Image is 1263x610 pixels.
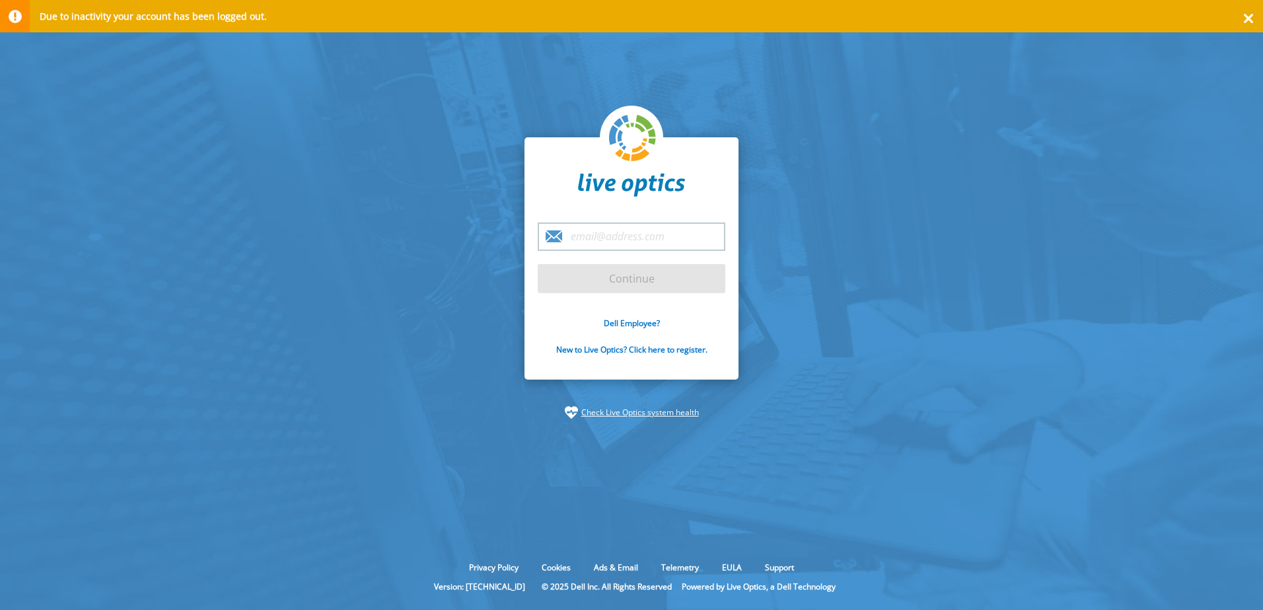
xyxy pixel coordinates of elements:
a: Ads & Email [584,562,648,573]
a: Privacy Policy [459,562,528,573]
img: status-check-icon.svg [565,406,578,419]
img: liveoptics-logo.svg [609,115,657,162]
a: New to Live Optics? Click here to register. [556,344,707,355]
li: © 2025 Dell Inc. All Rights Reserved [535,581,678,592]
li: Version: [TECHNICAL_ID] [427,581,532,592]
li: Powered by Live Optics, a Dell Technology [682,581,836,592]
input: email@address.com [538,222,725,251]
keeper-lock: Open Keeper Popup [700,228,716,244]
img: liveoptics-word.svg [578,173,685,197]
a: Support [755,562,804,573]
a: Telemetry [651,562,709,573]
a: EULA [712,562,752,573]
a: Dell Employee? [604,318,660,329]
a: Cookies [532,562,581,573]
a: Check Live Optics system health [581,406,699,419]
